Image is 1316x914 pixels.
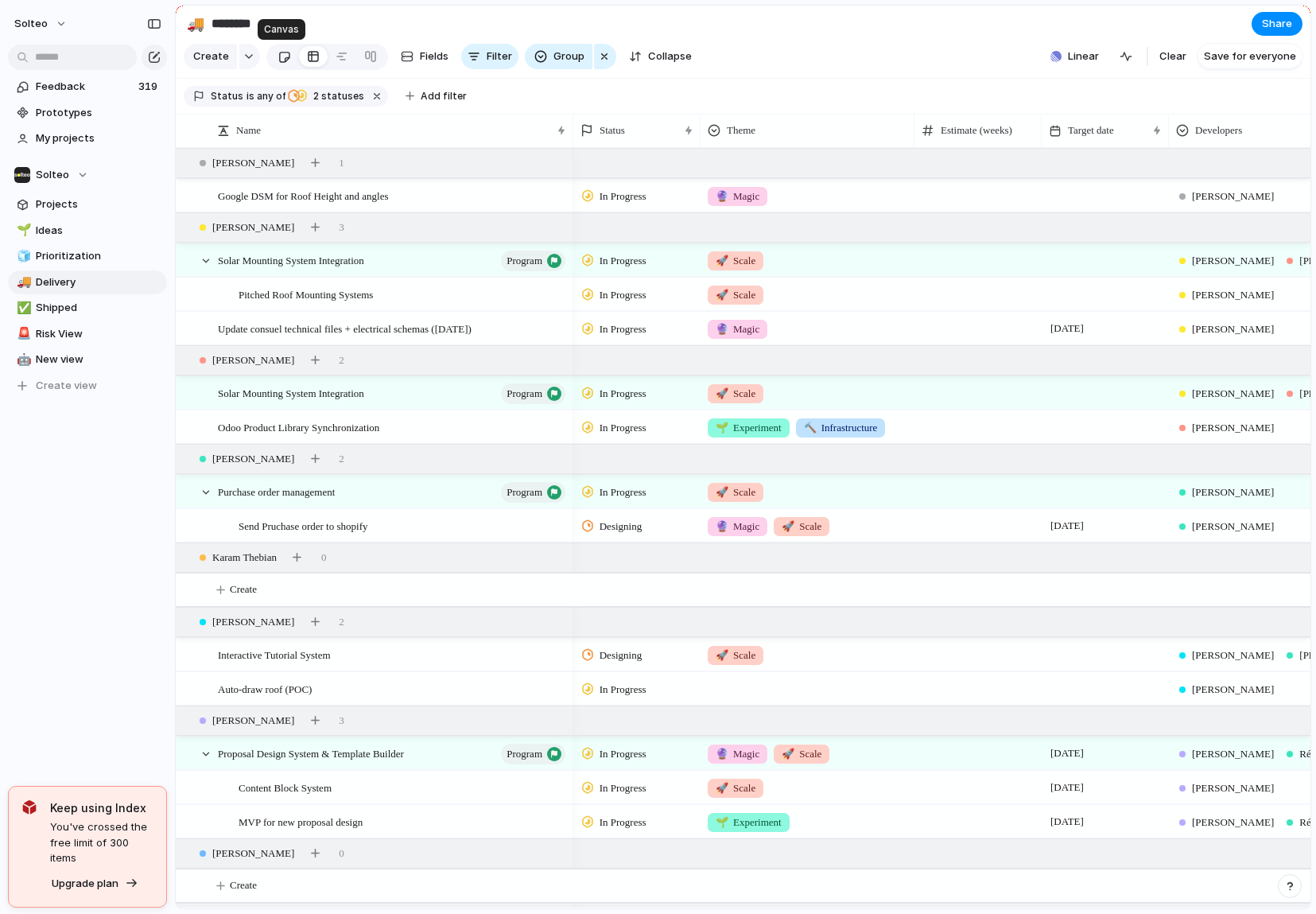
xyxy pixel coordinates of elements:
[782,746,821,762] span: Scale
[17,299,28,317] div: ✅
[218,319,472,337] span: Update consuel technical files + electrical schemas ([DATE])
[600,780,646,796] span: In Progress
[321,550,327,566] span: 0
[501,744,565,764] button: program
[1192,386,1274,402] span: [PERSON_NAME]
[804,422,817,434] span: 🔨
[1198,44,1302,69] button: Save for everyone
[600,386,646,402] span: In Progress
[600,484,646,500] span: In Progress
[553,49,584,64] span: Group
[17,351,28,369] div: 🤖
[212,451,294,467] span: [PERSON_NAME]
[212,713,294,729] span: [PERSON_NAME]
[600,648,642,663] span: Designing
[8,296,167,320] a: ✅Shipped
[1192,287,1274,303] span: [PERSON_NAME]
[716,519,759,535] span: Magic
[716,420,782,436] span: Experiment
[218,251,364,269] span: Solar Mounting System Integration
[727,123,755,138] span: Theme
[36,326,161,342] span: Risk View
[36,300,161,316] span: Shipped
[218,186,388,204] span: Google DSM for Roof Height and angles
[1192,780,1274,796] span: [PERSON_NAME]
[501,383,565,404] button: program
[600,123,625,138] span: Status
[782,520,794,532] span: 🚀
[716,289,728,301] span: 🚀
[36,79,134,95] span: Feedback
[716,520,728,532] span: 🔮
[212,550,277,566] span: Karam Thebian
[501,251,565,271] button: program
[8,101,167,125] a: Prototypes
[17,273,28,291] div: 🚚
[1192,321,1274,337] span: [PERSON_NAME]
[716,746,759,762] span: Magic
[218,645,331,663] span: Interactive Tutorial System
[14,16,48,32] span: solteo
[600,682,646,698] span: In Progress
[1195,123,1242,138] span: Developers
[716,816,728,828] span: 🌱
[716,190,728,202] span: 🔮
[804,420,878,436] span: Infrastructure
[8,270,167,294] div: 🚚Delivery
[212,220,294,235] span: [PERSON_NAME]
[8,126,167,150] a: My projects
[14,300,30,316] button: ✅
[212,846,294,861] span: [PERSON_NAME]
[1192,815,1274,830] span: [PERSON_NAME]
[716,323,728,335] span: 🔮
[218,679,312,698] span: Auto-draw roof (POC)
[1046,319,1088,338] span: [DATE]
[8,348,167,371] a: 🤖New view
[212,155,294,171] span: [PERSON_NAME]
[8,244,167,268] div: 🧊Prioritization
[339,713,344,729] span: 3
[716,287,755,303] span: Scale
[36,105,161,121] span: Prototypes
[17,221,28,239] div: 🌱
[716,253,755,269] span: Scale
[50,799,153,816] span: Keep using Index
[7,11,76,37] button: solteo
[1044,45,1105,68] button: Linear
[8,163,167,187] button: Solteo
[243,88,289,105] button: isany of
[1068,49,1099,64] span: Linear
[230,581,257,597] span: Create
[8,219,167,243] a: 🌱Ideas
[1068,123,1114,138] span: Target date
[716,387,728,399] span: 🚀
[47,873,143,895] button: Upgrade plan
[1153,44,1193,69] button: Clear
[1192,682,1274,698] span: [PERSON_NAME]
[339,220,344,235] span: 3
[716,748,728,760] span: 🔮
[648,49,692,64] span: Collapse
[600,253,646,269] span: In Progress
[14,326,30,342] button: 🚨
[507,383,542,405] span: program
[36,223,161,239] span: Ideas
[239,516,367,535] span: Send Pruchase order to shopify
[254,89,285,103] span: any of
[309,89,364,103] span: statuses
[487,49,512,64] span: Filter
[36,248,161,264] span: Prioritization
[218,744,404,762] span: Proposal Design System & Template Builder
[247,89,254,103] span: is
[507,250,542,272] span: program
[716,782,728,794] span: 🚀
[287,88,367,105] button: 2 statuses
[600,189,646,204] span: In Progress
[8,322,167,346] a: 🚨Risk View
[1192,420,1274,436] span: [PERSON_NAME]
[36,196,161,212] span: Projects
[36,167,69,183] span: Solteo
[1192,519,1274,535] span: [PERSON_NAME]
